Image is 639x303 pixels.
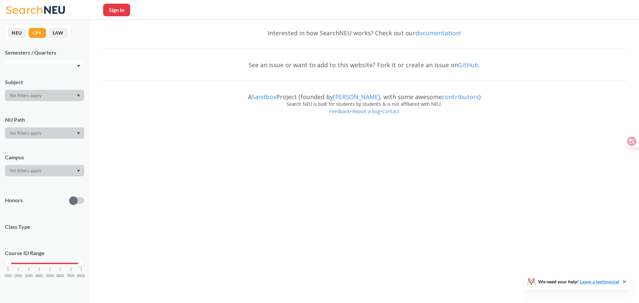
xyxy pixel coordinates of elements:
span: 6000 [56,274,64,278]
p: Honors [5,197,23,204]
a: Feedback [329,108,350,114]
svg: Dropdown arrow [77,132,80,135]
a: Leave a testimonial [580,279,619,284]
a: contributors [442,93,479,101]
svg: Dropdown arrow [77,170,80,172]
a: documentation! [415,29,461,37]
div: See an issue or want to add to this website? Fork it or create an issue on . [103,55,626,75]
div: Search NEU is built for students by students & is not affiliated with NEU. [103,100,626,108]
div: Interested in how SearchNEU works? Check out our [103,23,626,43]
button: NEU [8,28,26,38]
a: Report a bug [352,108,380,114]
svg: Dropdown arrow [77,94,80,97]
span: 4000 [35,274,43,278]
span: 1000 [4,274,12,278]
div: A Project (founded by , with some awesome ) [103,87,626,100]
a: [PERSON_NAME] [333,93,380,101]
span: 3000 [25,274,33,278]
div: Dropdown arrow [5,90,84,101]
span: 8000 [77,274,85,278]
div: NU Path [5,116,84,123]
button: Sign In [103,4,130,16]
a: GitHub [458,61,479,69]
p: Course ID Range [5,249,84,257]
div: Subject [5,78,84,86]
button: LAW [49,28,68,38]
svg: Dropdown arrow [77,65,80,68]
span: We need your help! [538,279,619,284]
div: Semesters / Quarters [5,49,84,56]
button: CPS [29,28,46,38]
span: Class Type [5,223,84,230]
span: 2000 [14,274,22,278]
div: Dropdown arrow [5,127,84,139]
span: 5000 [46,274,54,278]
a: Contact [382,108,400,114]
div: Dropdown arrow [5,165,84,176]
div: • • [103,108,626,125]
div: Campus [5,154,84,161]
a: Sandbox [252,93,276,101]
span: 7000 [67,274,75,278]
